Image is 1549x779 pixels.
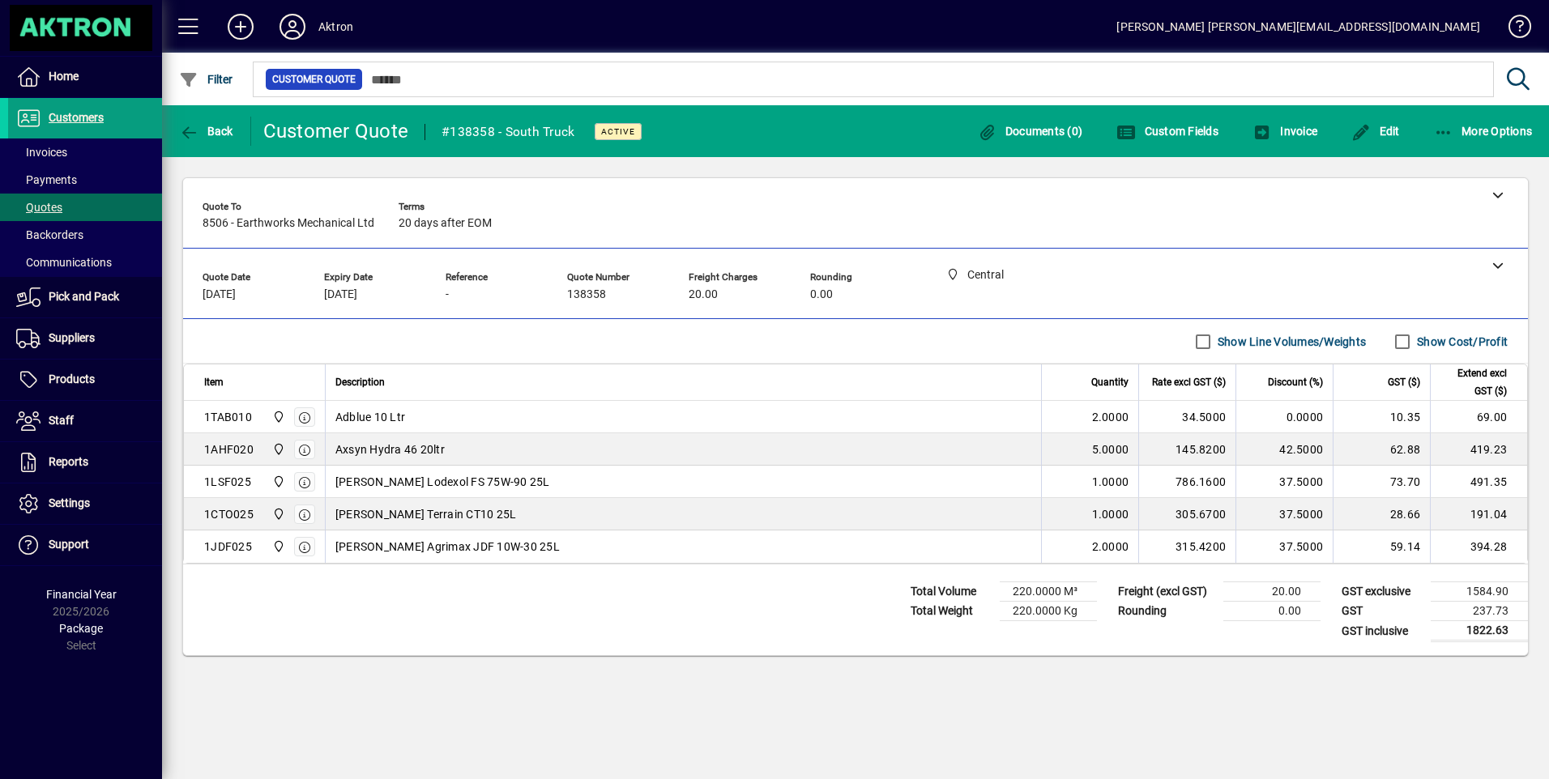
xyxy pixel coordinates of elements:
[335,538,560,555] span: [PERSON_NAME] Agrimax JDF 10W-30 25L
[1333,466,1430,498] td: 73.70
[8,166,162,194] a: Payments
[49,290,119,303] span: Pick and Pack
[1235,401,1333,433] td: 0.0000
[1091,373,1129,391] span: Quantity
[268,408,287,426] span: Central
[1223,602,1321,621] td: 0.00
[8,360,162,400] a: Products
[1431,582,1528,602] td: 1584.90
[1149,474,1226,490] div: 786.1600
[49,538,89,551] span: Support
[8,525,162,565] a: Support
[175,65,237,94] button: Filter
[1248,117,1321,146] button: Invoice
[1333,433,1430,466] td: 62.88
[567,288,606,301] span: 138358
[1388,373,1420,391] span: GST ($)
[263,118,409,144] div: Customer Quote
[1496,3,1529,56] a: Knowledge Base
[335,441,445,458] span: Axsyn Hydra 46 20ltr
[689,288,718,301] span: 20.00
[1223,582,1321,602] td: 20.00
[49,414,74,427] span: Staff
[203,288,236,301] span: [DATE]
[1112,117,1223,146] button: Custom Fields
[1116,14,1480,40] div: [PERSON_NAME] [PERSON_NAME][EMAIL_ADDRESS][DOMAIN_NAME]
[8,138,162,166] a: Invoices
[1214,334,1366,350] label: Show Line Volumes/Weights
[1149,538,1226,555] div: 315.4200
[1235,530,1333,563] td: 37.5000
[1351,125,1400,138] span: Edit
[1268,373,1323,391] span: Discount (%)
[49,496,90,509] span: Settings
[8,57,162,97] a: Home
[8,401,162,441] a: Staff
[335,506,517,522] span: [PERSON_NAME] Terrain CT10 25L
[1414,334,1508,350] label: Show Cost/Profit
[1235,498,1333,530] td: 37.5000
[8,483,162,524] a: Settings
[1092,409,1129,425] span: 2.0000
[179,125,233,138] span: Back
[1440,364,1507,400] span: Extend excl GST ($)
[1092,506,1129,522] span: 1.0000
[8,277,162,317] a: Pick and Pack
[1334,582,1431,602] td: GST exclusive
[267,12,318,41] button: Profile
[16,173,77,186] span: Payments
[1333,530,1430,563] td: 59.14
[1092,538,1129,555] span: 2.0000
[1347,117,1404,146] button: Edit
[1110,602,1223,621] td: Rounding
[16,201,62,214] span: Quotes
[49,372,95,385] span: Products
[204,506,254,522] div: 1CTO025
[8,442,162,483] a: Reports
[324,288,357,301] span: [DATE]
[268,538,287,556] span: Central
[977,125,1082,138] span: Documents (0)
[8,318,162,359] a: Suppliers
[442,119,574,145] div: #138358 - South Truck
[8,194,162,221] a: Quotes
[8,249,162,276] a: Communications
[204,409,252,425] div: 1TAB010
[1334,621,1431,641] td: GST inclusive
[204,441,254,458] div: 1AHF020
[1430,401,1527,433] td: 69.00
[1116,125,1218,138] span: Custom Fields
[1430,117,1537,146] button: More Options
[1430,433,1527,466] td: 419.23
[810,288,833,301] span: 0.00
[1092,474,1129,490] span: 1.0000
[16,256,112,269] span: Communications
[1000,602,1097,621] td: 220.0000 Kg
[903,602,1000,621] td: Total Weight
[8,221,162,249] a: Backorders
[399,217,492,230] span: 20 days after EOM
[903,582,1000,602] td: Total Volume
[1235,433,1333,466] td: 42.5000
[46,588,117,601] span: Financial Year
[1430,530,1527,563] td: 394.28
[215,12,267,41] button: Add
[268,441,287,458] span: Central
[1431,621,1528,641] td: 1822.63
[1333,401,1430,433] td: 10.35
[1092,441,1129,458] span: 5.0000
[204,373,224,391] span: Item
[162,117,251,146] app-page-header-button: Back
[49,70,79,83] span: Home
[1333,498,1430,530] td: 28.66
[1430,466,1527,498] td: 491.35
[49,331,95,344] span: Suppliers
[1000,582,1097,602] td: 220.0000 M³
[49,455,88,468] span: Reports
[1149,506,1226,522] div: 305.6700
[1149,409,1226,425] div: 34.5000
[16,146,67,159] span: Invoices
[1252,125,1317,138] span: Invoice
[204,538,252,555] div: 1JDF025
[1434,125,1533,138] span: More Options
